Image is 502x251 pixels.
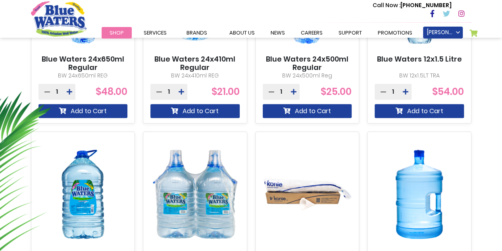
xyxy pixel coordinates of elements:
[150,55,240,72] a: Blue Waters 24x410ml Regular
[38,71,128,80] p: BW 24x650ml REG
[373,1,400,9] span: Call Now :
[373,1,452,10] p: [PHONE_NUMBER]
[263,55,352,72] a: Blue Waters 24x500ml Regular
[331,27,370,39] a: support
[144,29,167,37] span: Services
[96,85,127,98] span: $48.00
[31,1,87,36] a: store logo
[432,85,464,98] span: $54.00
[263,71,352,80] p: BW 24x500ml Reg
[150,139,240,250] img: Blue Waters 2x8 Litre
[110,29,124,37] span: Shop
[321,85,352,98] span: $25.00
[375,104,464,118] button: Add to Cart
[263,104,352,118] button: Add to Cart
[150,71,240,80] p: BW 24x410ml REG
[221,27,263,39] a: about us
[293,27,331,39] a: careers
[370,27,420,39] a: Promotions
[212,85,240,98] span: $21.00
[263,139,352,250] img: Koni Cup 200 x 4.5oz
[38,55,128,72] a: Blue Waters 24x650ml Regular
[38,139,128,250] img: Blue Waters 4x5 Litre
[375,71,464,80] p: BW 12x1.5LT TRA
[38,104,128,118] button: Add to Cart
[423,27,463,39] a: [PERSON_NAME]
[187,29,207,37] span: Brands
[377,55,462,64] a: Blue Waters 12x1.5 Litre
[263,27,293,39] a: News
[150,104,240,118] button: Add to Cart
[375,139,464,250] img: Blue Waters 5Gallon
